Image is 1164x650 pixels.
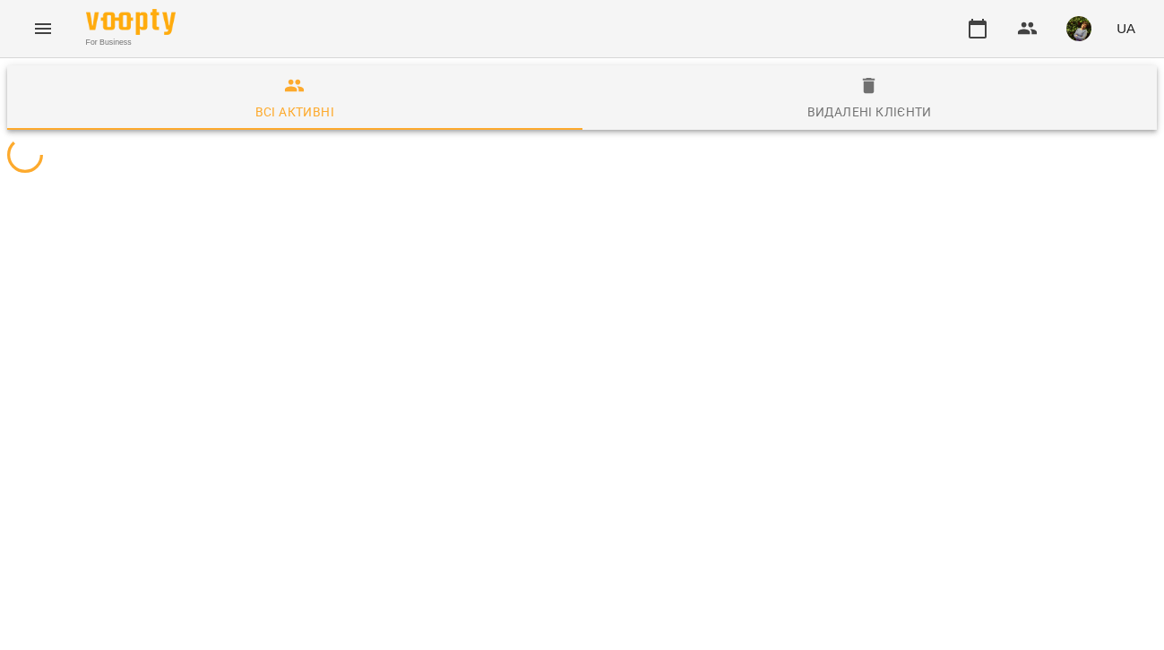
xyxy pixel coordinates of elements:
[22,7,65,50] button: Menu
[86,37,176,48] span: For Business
[86,9,176,35] img: Voopty Logo
[807,101,932,123] div: Видалені клієнти
[1066,16,1091,41] img: b75e9dd987c236d6cf194ef640b45b7d.jpg
[1109,12,1142,45] button: UA
[255,101,334,123] div: Всі активні
[1117,19,1135,38] span: UA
